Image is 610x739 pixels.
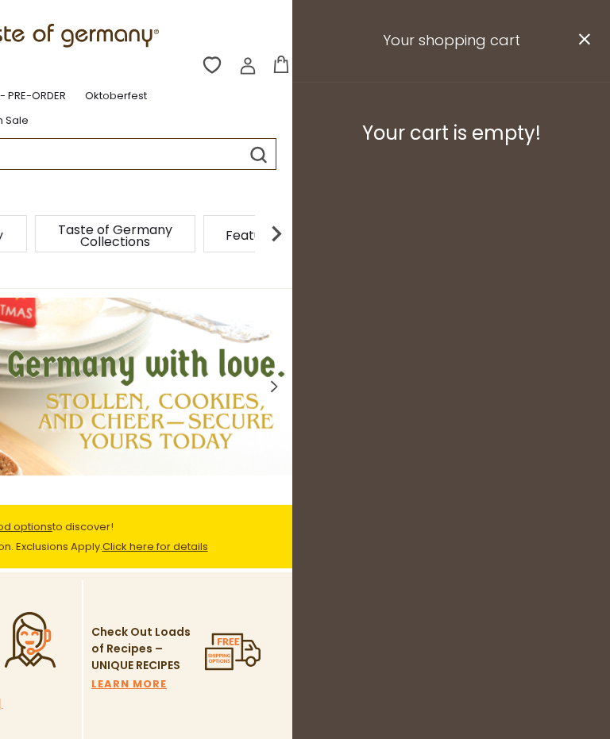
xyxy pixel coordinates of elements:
[85,87,147,105] a: Oktoberfest
[261,217,292,249] img: next arrow
[91,624,191,674] p: Check Out Loads of Recipes – UNIQUE RECIPES
[312,121,590,145] h3: Your cart is empty!
[52,224,179,248] a: Taste of Germany Collections
[91,675,167,693] a: LEARN MORE
[226,229,342,241] a: Featured Products
[102,539,208,554] a: Click here for details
